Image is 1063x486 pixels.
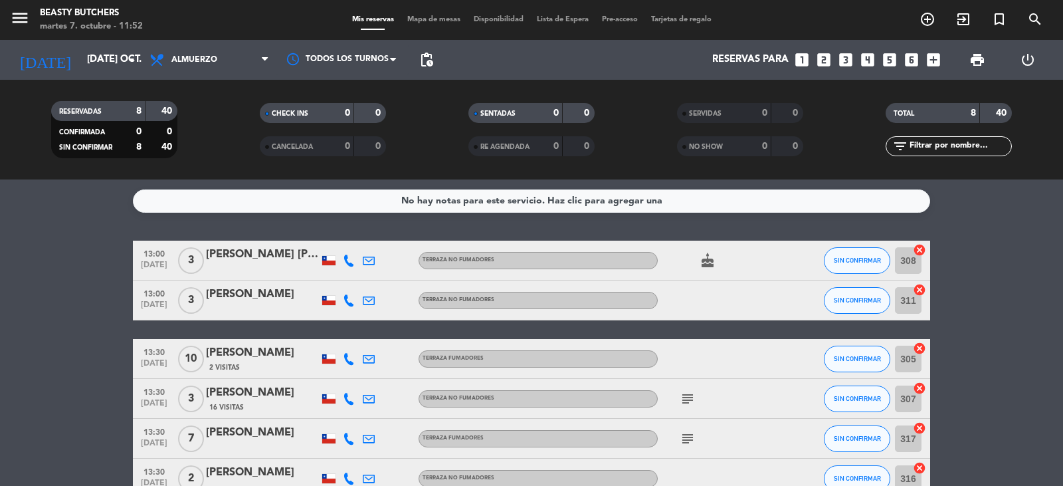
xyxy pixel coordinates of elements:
[971,108,976,118] strong: 8
[689,144,723,150] span: NO SHOW
[913,342,926,355] i: cancel
[138,285,171,301] span: 13:00
[401,193,662,209] div: No hay notas para este servicio. Haz clic para agregar una
[824,386,890,412] button: SIN CONFIRMAR
[834,395,881,402] span: SIN CONFIRMAR
[10,8,30,28] i: menu
[996,108,1009,118] strong: 40
[138,359,171,374] span: [DATE]
[913,461,926,475] i: cancel
[178,386,204,412] span: 3
[138,463,171,479] span: 13:30
[375,108,383,118] strong: 0
[837,51,854,68] i: looks_3
[595,16,644,23] span: Pre-acceso
[969,52,985,68] span: print
[161,142,175,152] strong: 40
[40,7,143,20] div: Beasty Butchers
[138,245,171,261] span: 13:00
[161,106,175,116] strong: 40
[824,287,890,314] button: SIN CONFIRMAR
[913,243,926,257] i: cancel
[991,11,1007,27] i: turned_in_not
[178,247,204,274] span: 3
[138,261,171,276] span: [DATE]
[59,108,102,115] span: RESERVADAS
[423,475,494,481] span: Terraza no fumadores
[138,399,171,414] span: [DATE]
[1027,11,1043,27] i: search
[762,108,767,118] strong: 0
[59,129,105,136] span: CONFIRMADA
[913,422,926,435] i: cancel
[680,431,696,447] i: subject
[894,110,914,117] span: TOTAL
[919,11,935,27] i: add_circle_outline
[955,11,971,27] i: exit_to_app
[272,144,313,150] span: CANCELADA
[467,16,530,23] span: Disponibilidad
[138,439,171,454] span: [DATE]
[530,16,595,23] span: Lista de Espera
[892,138,908,154] i: filter_list
[815,51,832,68] i: looks_two
[824,425,890,452] button: SIN CONFIRMAR
[881,51,898,68] i: looks_5
[480,144,530,150] span: RE AGENDADA
[138,344,171,359] span: 13:30
[401,16,467,23] span: Mapa de mesas
[136,106,142,116] strong: 8
[423,356,484,361] span: Terraza Fumadores
[209,362,240,373] span: 2 Visitas
[480,110,516,117] span: SENTADAS
[689,110,722,117] span: SERVIDAS
[40,20,143,33] div: martes 7. octubre - 11:52
[824,346,890,372] button: SIN CONFIRMAR
[206,286,319,303] div: [PERSON_NAME]
[10,45,80,74] i: [DATE]
[345,142,350,151] strong: 0
[136,142,142,152] strong: 8
[1003,40,1053,80] div: LOG OUT
[167,127,175,136] strong: 0
[138,424,171,439] span: 13:30
[908,139,1011,154] input: Filtrar por nombre...
[423,297,494,303] span: Terraza no fumadores
[712,54,789,66] span: Reservas para
[584,142,592,151] strong: 0
[584,108,592,118] strong: 0
[553,108,559,118] strong: 0
[423,257,494,263] span: Terraza no fumadores
[178,346,204,372] span: 10
[824,247,890,274] button: SIN CONFIRMAR
[178,425,204,452] span: 7
[345,16,401,23] span: Mis reservas
[138,301,171,316] span: [DATE]
[680,391,696,407] i: subject
[206,464,319,481] div: [PERSON_NAME]
[206,384,319,402] div: [PERSON_NAME]
[423,435,484,441] span: Terraza Fumadores
[206,424,319,441] div: [PERSON_NAME]
[834,257,881,264] span: SIN CONFIRMAR
[138,384,171,399] span: 13:30
[644,16,718,23] span: Tarjetas de regalo
[10,8,30,33] button: menu
[178,287,204,314] span: 3
[375,142,383,151] strong: 0
[834,355,881,362] span: SIN CONFIRMAR
[206,246,319,263] div: [PERSON_NAME] [PERSON_NAME]
[793,142,801,151] strong: 0
[925,51,942,68] i: add_box
[419,52,435,68] span: pending_actions
[834,435,881,442] span: SIN CONFIRMAR
[59,144,112,151] span: SIN CONFIRMAR
[762,142,767,151] strong: 0
[206,344,319,362] div: [PERSON_NAME]
[700,253,716,269] i: cake
[913,382,926,395] i: cancel
[209,402,244,413] span: 16 Visitas
[272,110,308,117] span: CHECK INS
[423,396,494,401] span: Terraza no fumadores
[553,142,559,151] strong: 0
